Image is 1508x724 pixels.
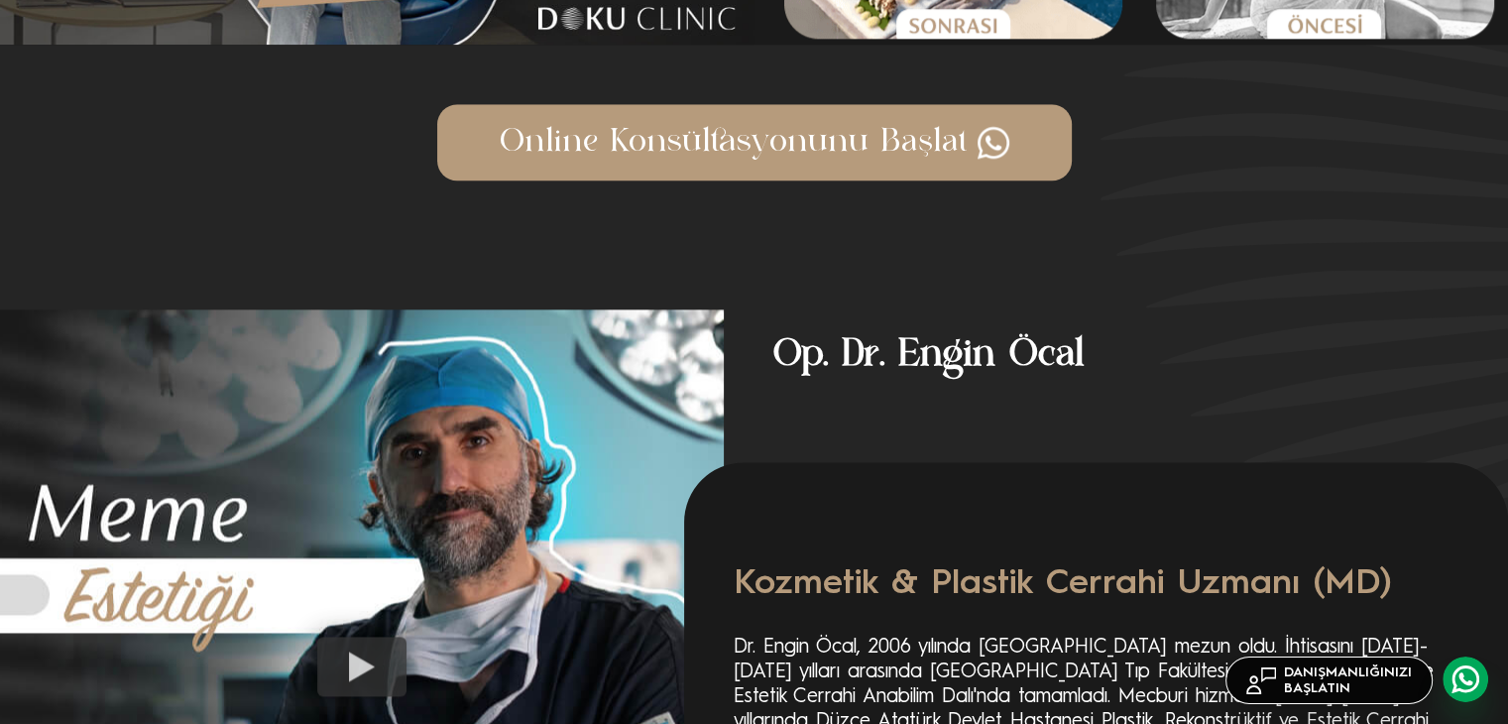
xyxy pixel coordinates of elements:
img: whatsapp.png [978,126,1009,159]
a: DANIŞMANLIĞINIZIBAŞLATIN [1225,657,1433,704]
h4: Kozmetik & Plastik Cerrahi Uzmanı (MD) [734,561,1458,606]
h4: Op. Dr. Engin Öcal [724,309,1508,383]
a: Online Konsültasyonunu Başlat [437,104,1072,181]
